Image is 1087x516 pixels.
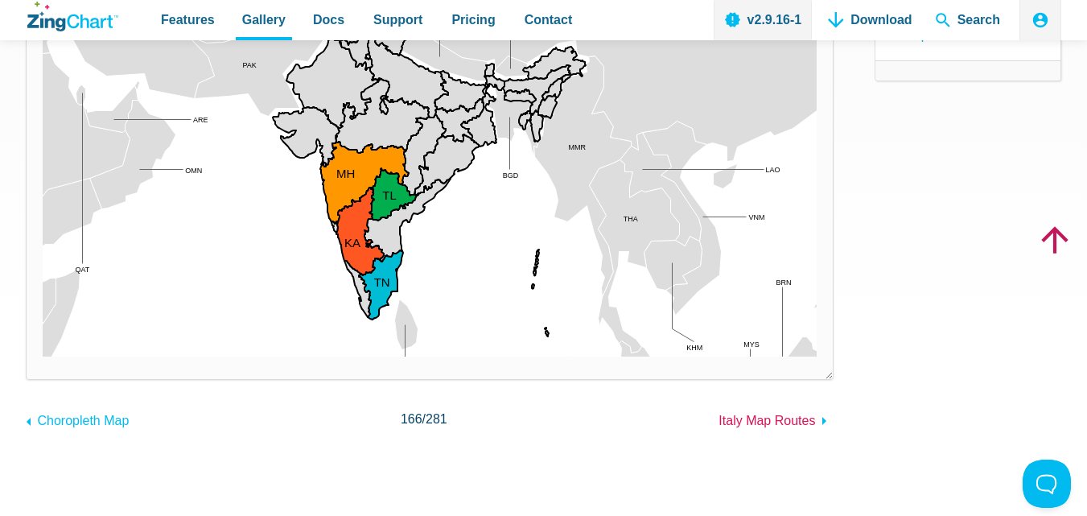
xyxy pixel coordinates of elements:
[26,406,129,431] a: Choropleth Map
[1023,460,1071,508] iframe: Toggle Customer Support
[242,9,286,31] span: Gallery
[718,414,815,427] span: Italy Map Routes
[37,414,129,427] span: Choropleth Map
[313,9,344,31] span: Docs
[426,412,447,426] span: 281
[373,9,422,31] span: Support
[401,408,447,430] span: /
[161,9,215,31] span: Features
[718,406,834,431] a: Italy Map Routes
[27,2,118,31] a: ZingChart Logo. Click to return to the homepage
[451,9,495,31] span: Pricing
[401,412,422,426] span: 166
[525,9,573,31] span: Contact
